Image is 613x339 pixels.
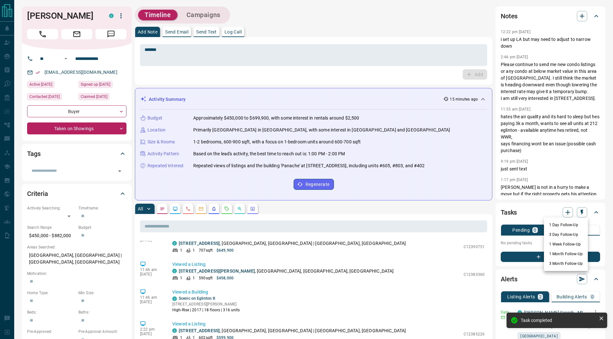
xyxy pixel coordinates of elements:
[521,318,596,323] div: Task completed
[544,239,588,249] li: 1 Week Follow-Up
[544,220,588,230] li: 1 Day Follow-Up
[544,249,588,259] li: 1 Month Follow-Up
[544,259,588,268] li: 3 Month Follow-Up
[544,230,588,239] li: 3 Day Follow-Up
